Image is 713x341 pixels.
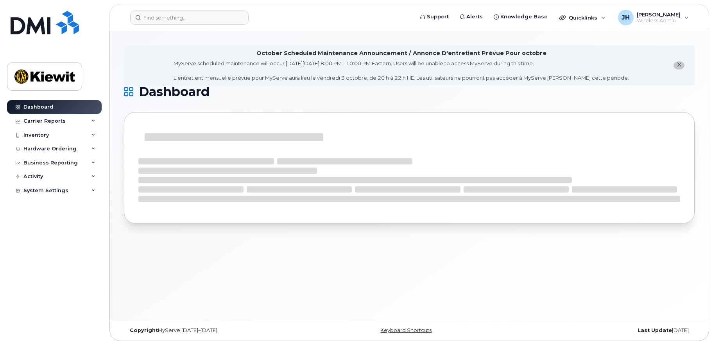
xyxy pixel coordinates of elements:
[256,49,546,57] div: October Scheduled Maintenance Announcement / Annonce D'entretient Prévue Pour octobre
[638,327,672,333] strong: Last Update
[124,327,314,334] div: MyServe [DATE]–[DATE]
[174,60,629,82] div: MyServe scheduled maintenance will occur [DATE][DATE] 8:00 PM - 10:00 PM Eastern. Users will be u...
[504,327,695,334] div: [DATE]
[130,327,158,333] strong: Copyright
[674,61,684,70] button: close notification
[380,327,432,333] a: Keyboard Shortcuts
[139,86,210,98] span: Dashboard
